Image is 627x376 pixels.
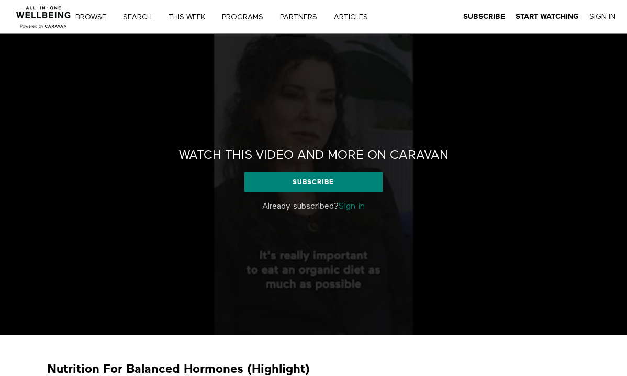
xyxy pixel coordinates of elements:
a: Sign In [589,12,615,21]
a: Start Watching [516,12,579,21]
strong: Subscribe [463,13,505,20]
p: Already subscribed? [170,200,457,213]
a: PROGRAMS [218,14,274,21]
a: PARTNERS [276,14,328,21]
h2: Watch this video and more on CARAVAN [179,147,449,164]
a: ARTICLES [330,14,379,21]
a: Search [119,14,163,21]
a: Sign in [339,202,365,211]
nav: Primary [83,12,389,22]
a: THIS WEEK [165,14,216,21]
a: Subscribe [463,12,505,21]
a: Browse [72,14,117,21]
a: Subscribe [244,172,383,192]
strong: Start Watching [516,13,579,20]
